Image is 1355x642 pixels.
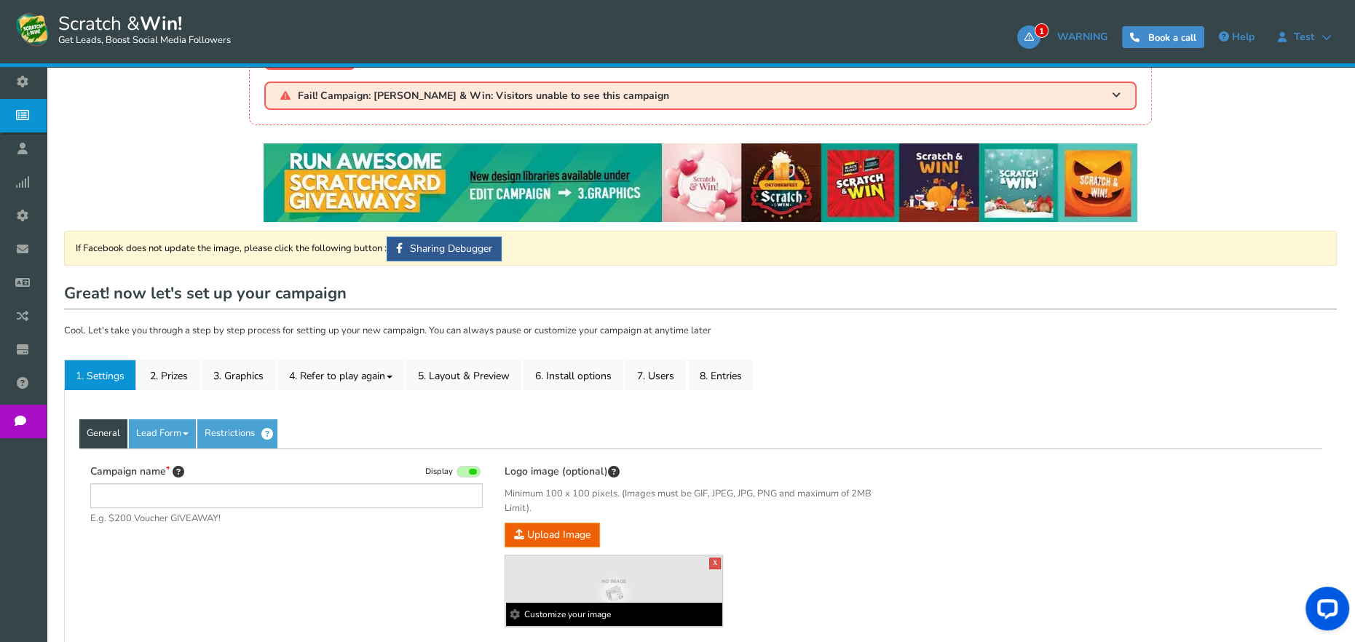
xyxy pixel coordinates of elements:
[1057,30,1107,44] span: WARNING
[608,464,620,480] span: This image will be displayed on top of your contest screen. You can upload & preview different im...
[1148,31,1196,44] span: Book a call
[298,90,669,101] span: Fail! Campaign: [PERSON_NAME] & Win: Visitors unable to see this campaign
[90,512,483,526] span: E.g. $200 Voucher GIVEAWAY!
[173,464,184,480] span: Tip: Choose a title that will attract more entries. For example: “Scratch & win a bracelet” will ...
[1212,25,1262,49] a: Help
[129,419,196,448] a: Lead Form
[505,487,897,515] span: Minimum 100 x 100 pixels. (Images must be GIF, JPEG, JPG, PNG and maximum of 2MB Limit).
[64,324,1337,338] p: Cool. Let's take you through a step by step process for setting up your new campaign. You can alw...
[1294,581,1355,642] iframe: LiveChat chat widget
[277,360,404,390] a: 4. Refer to play again
[58,35,231,47] small: Get Leads, Boost Social Media Followers
[1122,26,1204,48] a: Book a call
[406,360,521,390] a: 5. Layout & Preview
[625,360,686,390] a: 7. Users
[1035,23,1048,38] span: 1
[79,419,127,448] a: General
[709,558,721,569] a: X
[51,11,231,47] span: Scratch &
[1232,30,1255,44] span: Help
[524,360,623,390] a: 6. Install options
[140,11,182,36] strong: Win!
[64,231,1337,266] div: If Facebook does not update the image, please click the following button :
[64,280,1337,309] h1: Great! now let's set up your campaign
[64,360,136,390] a: 1. Settings
[387,237,502,261] a: Sharing Debugger
[688,360,754,390] a: 8. Entries
[138,360,200,390] a: 2. Prizes
[90,464,184,480] label: Campaign name
[197,419,277,448] a: Restrictions
[505,464,620,480] label: Logo image (optional)
[202,360,275,390] a: 3. Graphics
[15,11,51,47] img: Scratch and Win
[425,467,453,477] span: Display
[264,143,1137,222] img: festival-poster-2020.webp
[1017,25,1115,49] a: 1WARNING
[15,11,231,47] a: Scratch &Win! Get Leads, Boost Social Media Followers
[1287,31,1322,43] span: test
[506,603,723,626] a: Customize your image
